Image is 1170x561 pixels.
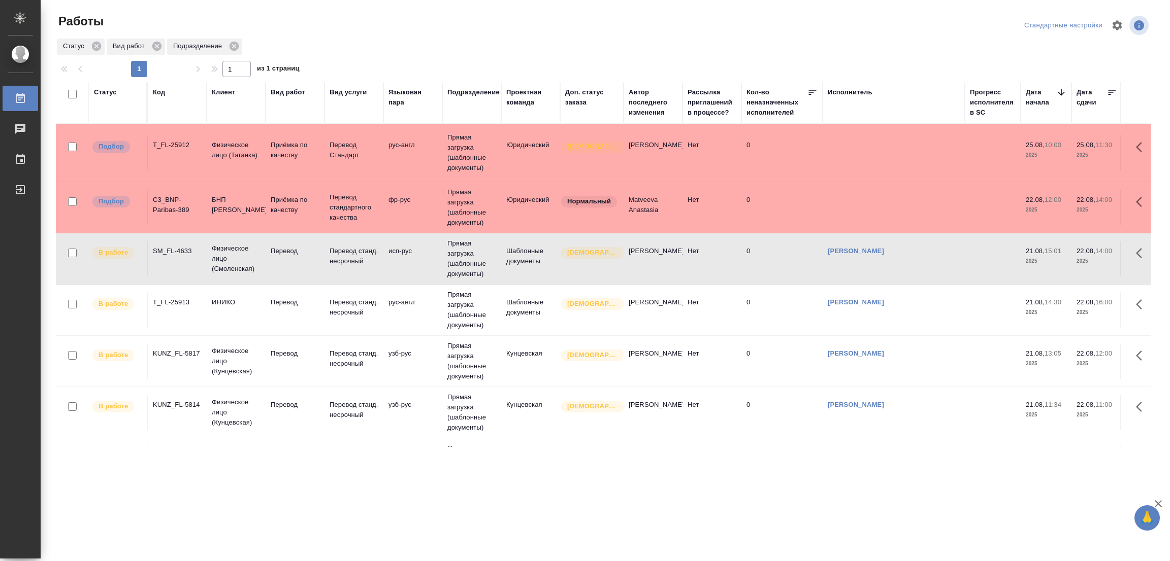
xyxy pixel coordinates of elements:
[99,142,124,152] p: Подбор
[442,336,501,387] td: Прямая загрузка (шаблонные документы)
[682,190,741,225] td: Нет
[1129,16,1151,35] span: Посмотреть информацию
[1026,196,1045,203] p: 22.08,
[56,13,104,29] span: Работы
[212,297,261,307] p: ИНИКО
[828,87,872,97] div: Исполнитель
[447,87,500,97] div: Подразделение
[271,400,319,410] p: Перевод
[63,41,88,51] p: Статус
[153,297,202,307] div: T_FL-25913
[1130,446,1154,470] button: Здесь прячутся важные кнопки
[1026,359,1066,369] p: 2025
[828,401,884,408] a: [PERSON_NAME]
[330,297,378,318] p: Перевод станд. несрочный
[167,39,242,55] div: Подразделение
[1026,298,1045,306] p: 21.08,
[383,190,442,225] td: фр-рус
[271,87,305,97] div: Вид работ
[501,292,560,328] td: Шаблонные документы
[383,343,442,379] td: узб-рус
[567,196,611,206] p: Нормальный
[624,395,682,430] td: [PERSON_NAME]
[442,233,501,284] td: Прямая загрузка (шаблонные документы)
[257,62,300,77] span: из 1 страниц
[1095,298,1112,306] p: 16:00
[567,142,618,152] p: [DEMOGRAPHIC_DATA]
[1026,307,1066,318] p: 2025
[1077,410,1117,420] p: 2025
[567,401,618,411] p: [DEMOGRAPHIC_DATA]
[330,140,378,160] p: Перевод Стандарт
[57,39,105,55] div: Статус
[682,343,741,379] td: Нет
[1139,507,1156,529] span: 🙏
[688,87,736,118] div: Рассылка приглашений в процессе?
[1045,349,1061,357] p: 13:05
[1026,87,1056,108] div: Дата начала
[682,446,741,481] td: Нет
[91,400,142,413] div: Исполнитель выполняет работу
[567,299,618,309] p: [DEMOGRAPHIC_DATA]
[383,292,442,328] td: рус-англ
[1130,241,1154,265] button: Здесь прячутся важные кнопки
[1095,141,1112,149] p: 11:30
[501,241,560,276] td: Шаблонные документы
[501,343,560,379] td: Кунцевская
[828,247,884,255] a: [PERSON_NAME]
[91,195,142,208] div: Можно подбирать исполнителей
[99,299,128,309] p: В работе
[91,140,142,154] div: Можно подбирать исполнителей
[506,87,555,108] div: Проектная команда
[153,348,202,359] div: KUNZ_FL-5817
[383,395,442,430] td: узб-рус
[271,140,319,160] p: Приёмка по качеству
[99,248,128,258] p: В работе
[1130,292,1154,317] button: Здесь прячутся важные кнопки
[741,446,823,481] td: 0
[624,135,682,170] td: [PERSON_NAME]
[1045,298,1061,306] p: 14:30
[442,438,501,489] td: Прямая загрузка (шаблонные документы)
[212,87,235,97] div: Клиент
[383,241,442,276] td: исп-рус
[624,190,682,225] td: Matveeva Anastasia
[94,87,117,97] div: Статус
[271,348,319,359] p: Перевод
[1105,13,1129,38] span: Настроить таблицу
[271,195,319,215] p: Приёмка по качеству
[271,297,319,307] p: Перевод
[828,298,884,306] a: [PERSON_NAME]
[741,343,823,379] td: 0
[1130,135,1154,159] button: Здесь прячутся важные кнопки
[1095,401,1112,408] p: 11:00
[91,348,142,362] div: Исполнитель выполняет работу
[1045,141,1061,149] p: 10:00
[212,140,261,160] p: Физическое лицо (Таганка)
[383,135,442,170] td: рус-англ
[828,349,884,357] a: [PERSON_NAME]
[330,400,378,420] p: Перевод станд. несрочный
[624,343,682,379] td: [PERSON_NAME]
[501,395,560,430] td: Кунцевская
[741,395,823,430] td: 0
[1077,150,1117,160] p: 2025
[1045,401,1061,408] p: 11:34
[501,135,560,170] td: Юридический
[271,246,319,256] p: Перевод
[330,87,367,97] div: Вид услуги
[153,87,165,97] div: Код
[624,446,682,481] td: [PERSON_NAME]
[1095,247,1112,255] p: 14:00
[501,190,560,225] td: Юридический
[1077,196,1095,203] p: 22.08,
[1077,349,1095,357] p: 22.08,
[107,39,165,55] div: Вид работ
[1026,410,1066,420] p: 2025
[1077,141,1095,149] p: 25.08,
[91,297,142,311] div: Исполнитель выполняет работу
[153,195,202,215] div: C3_BNP-Paribas-389
[99,350,128,360] p: В работе
[1130,190,1154,214] button: Здесь прячутся важные кнопки
[567,350,618,360] p: [DEMOGRAPHIC_DATA]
